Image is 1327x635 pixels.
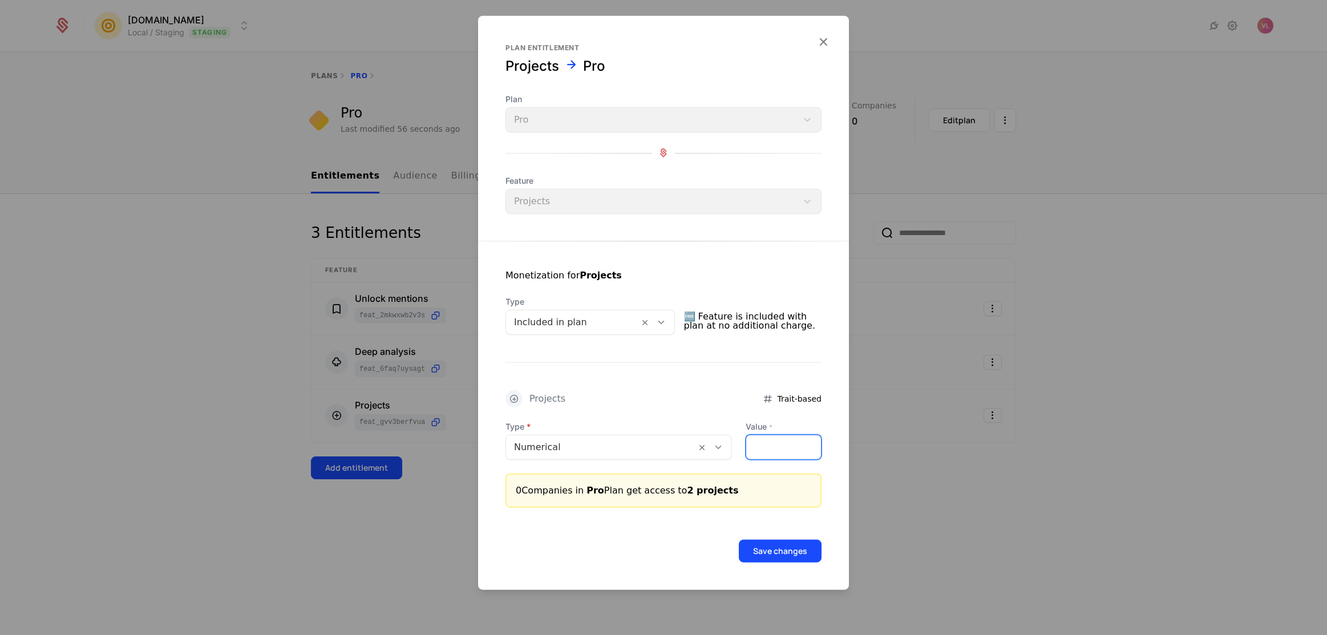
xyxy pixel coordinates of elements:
[739,539,822,562] button: Save changes
[505,175,822,186] span: Feature
[580,269,622,280] strong: Projects
[586,484,604,495] span: Pro
[516,483,811,497] div: 0 Companies in Plan get access to
[505,93,822,104] span: Plan
[777,393,822,404] span: Trait-based
[505,43,822,52] div: Plan entitlement
[529,394,565,403] div: Projects
[505,296,675,307] span: Type
[583,56,605,75] div: Pro
[746,420,822,432] label: Value
[505,420,732,432] span: Type
[687,484,738,495] span: 2 projects
[505,56,559,75] div: Projects
[505,268,622,282] div: Monetization for
[684,307,822,334] span: 🆓 Feature is included with plan at no additional charge.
